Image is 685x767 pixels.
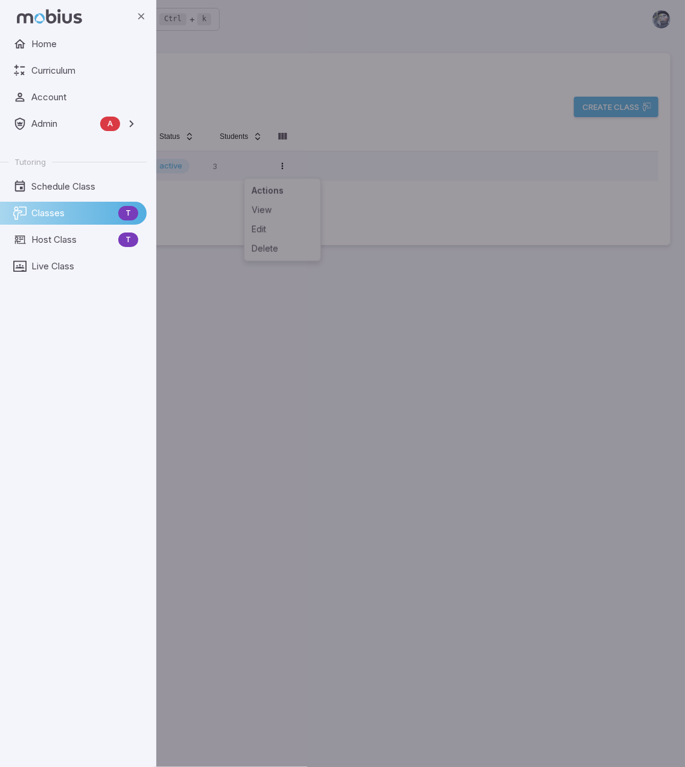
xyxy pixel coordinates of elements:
span: Classes [31,207,113,220]
span: A [100,118,120,130]
span: T [118,207,138,219]
span: Schedule Class [31,180,138,193]
span: T [118,234,138,246]
span: Account [31,91,138,104]
span: Live Class [31,260,138,273]
span: Admin [31,117,95,130]
span: Curriculum [31,64,138,77]
span: Tutoring [14,156,46,167]
span: Home [31,37,138,51]
span: Host Class [31,233,113,246]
